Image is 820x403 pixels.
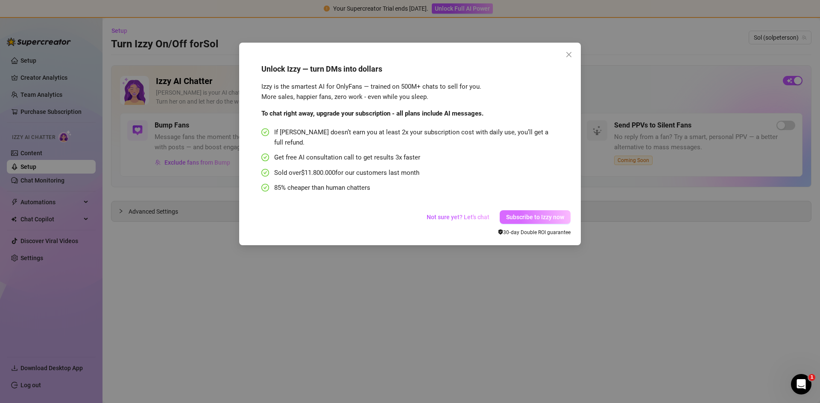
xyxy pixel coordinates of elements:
b: To chat right away, upgrade your subscription - all plans include AI messages. [261,110,483,117]
span: check-circle [261,154,269,161]
div: Izzy is the smartest AI for OnlyFans — trained on 500M+ chats to sell for you. More sales, happie... [261,82,553,102]
span: Sold over $11.800.000 for our customers last month [274,168,419,178]
span: Get free AI consultation call to get results 3x faster [274,153,420,163]
span: check-circle [261,128,269,136]
strong: Unlock Izzy — turn DMs into dollars [261,64,382,73]
span: close [565,51,572,58]
span: check-circle [261,169,269,177]
button: Not sure yet? Let's chat [420,210,496,224]
span: Close [562,51,576,58]
button: Close [562,48,576,61]
span: If [PERSON_NAME] doesn’t earn you at least 2x your subscription cost with daily use, you’ll get a... [274,128,553,148]
span: 85% cheaper than human chatters [274,183,370,193]
span: safety-certificate [498,229,503,235]
iframe: Intercom live chat [791,374,811,394]
button: Subscribe to Izzy now [500,210,571,224]
span: Not sure yet? Let's chat [427,214,489,220]
span: Subscribe to Izzy now [506,214,564,220]
span: check-circle [261,184,269,191]
span: 30‑day Double ROI guarantee [498,229,571,235]
span: 1 [808,374,815,381]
